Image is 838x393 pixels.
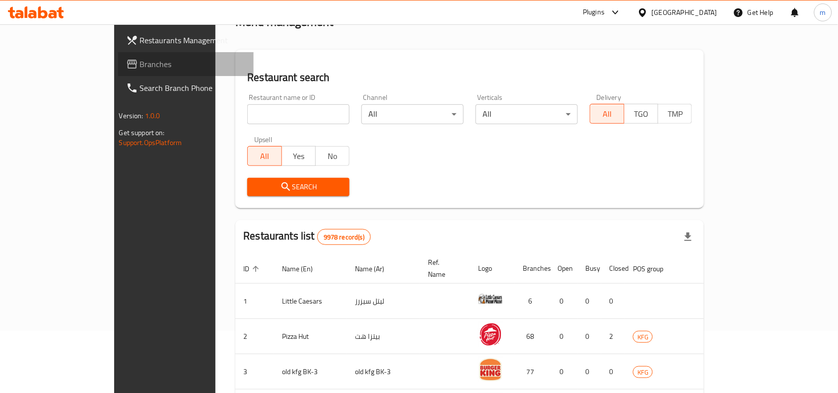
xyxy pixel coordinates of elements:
button: TMP [658,104,692,124]
button: Yes [281,146,316,166]
span: m [820,7,826,18]
td: old kfg BK-3 [274,354,347,390]
span: All [252,149,278,163]
span: KFG [633,367,652,378]
td: 0 [577,354,601,390]
div: Plugins [583,6,605,18]
td: 0 [577,284,601,319]
span: Yes [286,149,312,163]
td: 0 [577,319,601,354]
span: POS group [633,263,676,275]
img: old kfg BK-3 [478,357,503,382]
a: Restaurants Management [118,28,254,52]
td: Pizza Hut [274,319,347,354]
span: Restaurants Management [140,34,246,46]
td: 0 [550,284,577,319]
th: Logo [470,253,515,284]
th: Busy [577,253,601,284]
td: old kfg BK-3 [347,354,420,390]
h2: Restaurant search [247,70,692,85]
a: Search Branch Phone [118,76,254,100]
span: 9978 record(s) [318,233,370,242]
button: TGO [624,104,658,124]
th: Closed [601,253,625,284]
td: 0 [550,354,577,390]
button: All [590,104,624,124]
span: 1.0.0 [145,109,160,122]
span: Search [255,181,342,193]
td: 0 [601,284,625,319]
td: 0 [550,319,577,354]
td: 3 [235,354,274,390]
span: TGO [628,107,654,121]
img: Pizza Hut [478,322,503,347]
div: [GEOGRAPHIC_DATA] [652,7,717,18]
td: 68 [515,319,550,354]
span: Name (En) [282,263,326,275]
span: Ref. Name [428,256,458,280]
td: 77 [515,354,550,390]
button: No [315,146,349,166]
td: 0 [601,354,625,390]
button: All [247,146,281,166]
td: ليتل سيزرز [347,284,420,319]
div: Export file [676,225,700,249]
span: No [320,149,346,163]
th: Branches [515,253,550,284]
span: Branches [140,58,246,70]
span: Version: [119,109,143,122]
th: Open [550,253,577,284]
h2: Restaurants list [243,229,371,245]
div: Total records count [317,229,371,245]
span: KFG [633,331,652,343]
span: Search Branch Phone [140,82,246,94]
input: Search for restaurant name or ID.. [247,104,349,124]
span: Name (Ar) [355,263,397,275]
td: Little Caesars [274,284,347,319]
button: Search [247,178,349,196]
div: All [476,104,578,124]
td: 2 [235,319,274,354]
div: All [361,104,464,124]
td: 6 [515,284,550,319]
span: ID [243,263,262,275]
span: TMP [662,107,688,121]
span: All [594,107,620,121]
label: Delivery [597,94,622,101]
span: Get support on: [119,126,165,139]
img: Little Caesars [478,287,503,312]
td: 1 [235,284,274,319]
label: Upsell [254,136,273,143]
td: بيتزا هت [347,319,420,354]
a: Branches [118,52,254,76]
td: 2 [601,319,625,354]
a: Support.OpsPlatform [119,136,182,149]
h2: Menu management [235,14,333,30]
